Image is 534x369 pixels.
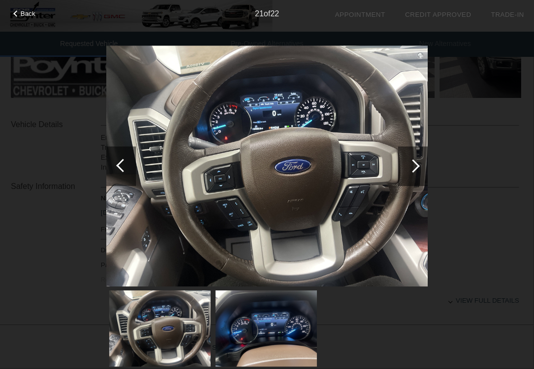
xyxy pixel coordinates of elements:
[255,9,264,18] span: 21
[335,11,385,18] a: Appointment
[491,11,524,18] a: Trade-In
[405,11,471,18] a: Credit Approved
[106,46,428,287] img: 21.jpg
[109,290,211,367] img: 21.jpg
[216,290,317,367] img: 22.jpg
[21,10,36,17] span: Back
[270,9,279,18] span: 22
